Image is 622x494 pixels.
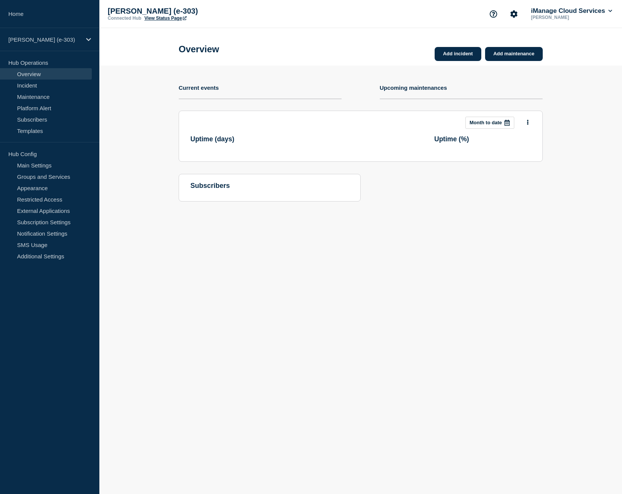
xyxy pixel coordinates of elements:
[434,135,531,143] h3: Uptime ( % )
[190,182,349,190] h4: subscribers
[470,120,502,125] p: Month to date
[179,84,219,91] h4: Current events
[8,36,81,43] p: [PERSON_NAME] (e-303)
[108,16,141,21] p: Connected Hub
[529,7,614,15] button: iManage Cloud Services
[435,47,481,61] a: Add incident
[465,117,514,129] button: Month to date
[529,15,608,20] p: [PERSON_NAME]
[179,44,219,55] h1: Overview
[485,47,543,61] a: Add maintenance
[108,7,259,16] p: [PERSON_NAME] (e-303)
[485,6,501,22] button: Support
[145,16,187,21] a: View Status Page
[380,84,447,91] h4: Upcoming maintenances
[190,135,287,143] h3: Uptime ( days )
[506,6,522,22] button: Account settings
